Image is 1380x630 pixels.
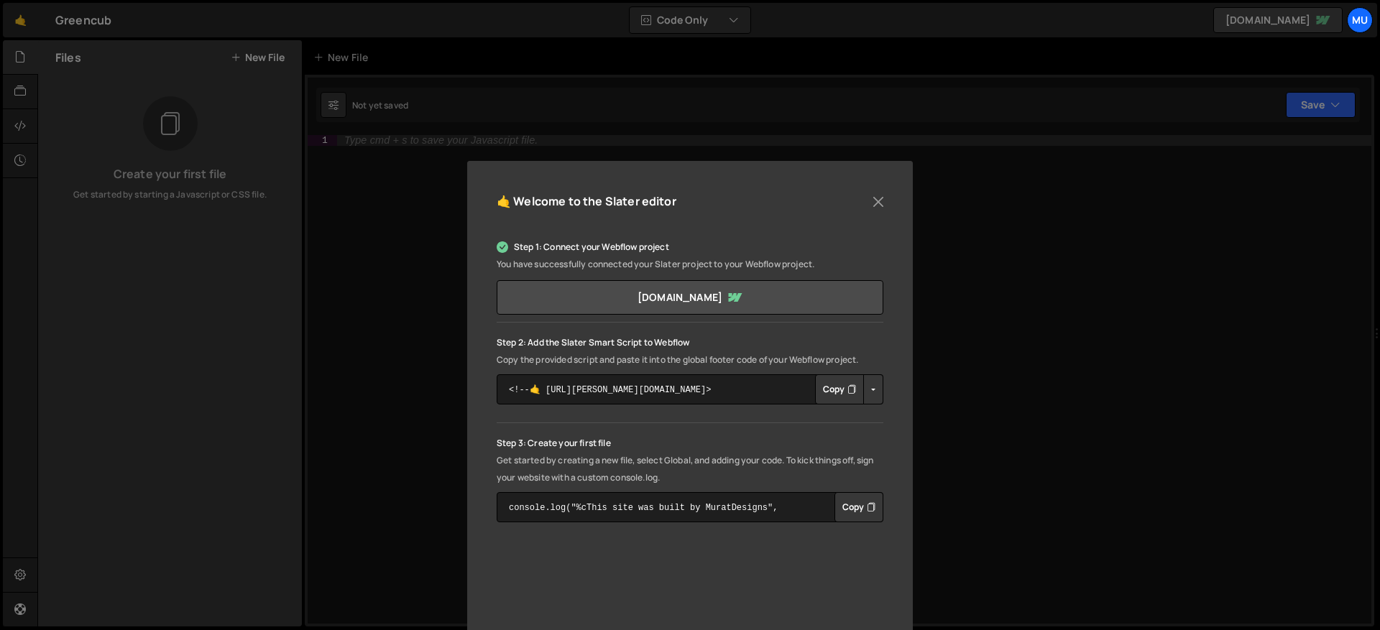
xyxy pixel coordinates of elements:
[497,334,883,351] p: Step 2: Add the Slater Smart Script to Webflow
[497,256,883,273] p: You have successfully connected your Slater project to your Webflow project.
[497,435,883,452] p: Step 3: Create your first file
[497,374,883,404] textarea: <!--🤙 [URL][PERSON_NAME][DOMAIN_NAME]> <script>document.addEventListener("DOMContentLoaded", func...
[497,452,883,486] p: Get started by creating a new file, select Global, and adding your code. To kick things off, sign...
[497,280,883,315] a: [DOMAIN_NAME]
[497,492,883,522] textarea: console.log("%cThis site was built by MuratDesigns", "background:blue;color:#fff;padding: 8px;");
[497,238,883,256] p: Step 1: Connect your Webflow project
[497,190,676,213] h5: 🤙 Welcome to the Slater editor
[815,374,864,404] button: Copy
[834,492,883,522] button: Copy
[834,492,883,522] div: Button group with nested dropdown
[497,351,883,369] p: Copy the provided script and paste it into the global footer code of your Webflow project.
[868,191,889,213] button: Close
[1347,7,1373,33] a: Mu
[815,374,883,404] div: Button group with nested dropdown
